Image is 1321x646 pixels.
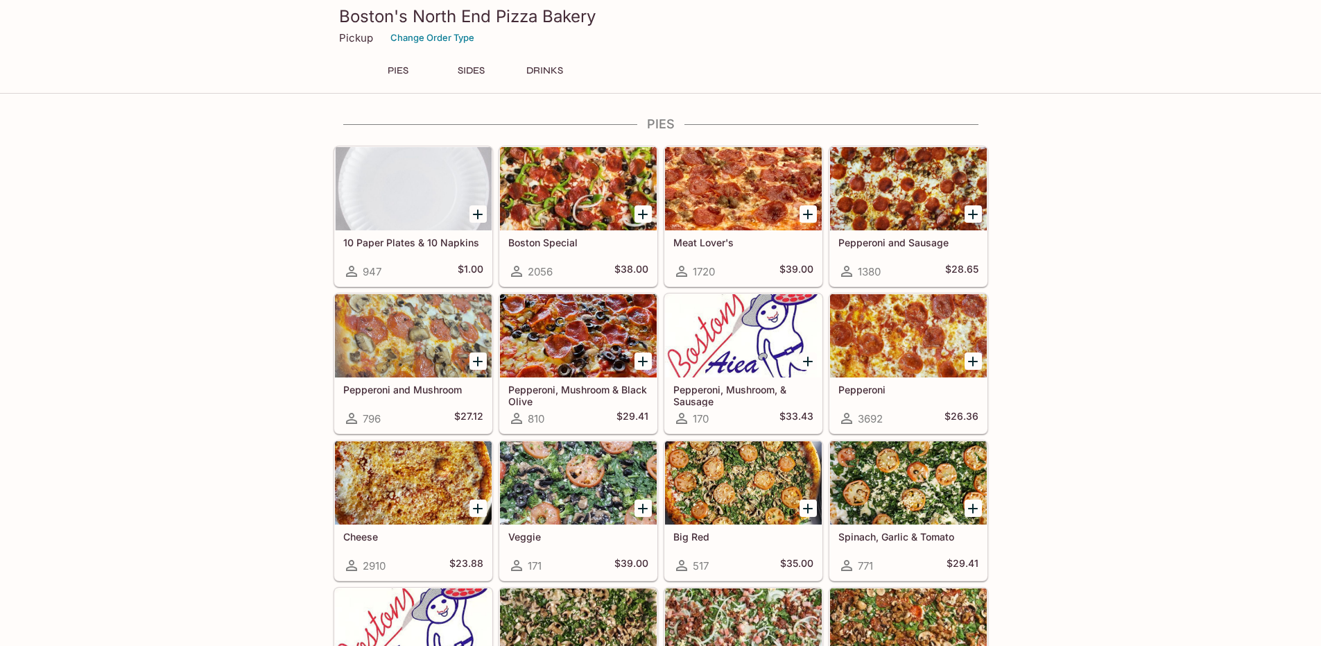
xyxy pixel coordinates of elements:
h5: $26.36 [944,410,978,427]
div: Spinach, Garlic & Tomato [830,441,987,525]
button: Add 10 Paper Plates & 10 Napkins [469,205,487,223]
a: Boston Special2056$38.00 [499,146,657,287]
button: Add Meat Lover's [800,205,817,223]
h5: $39.00 [779,263,813,280]
span: 3692 [858,412,883,425]
button: Add Cheese [469,500,487,517]
h5: Pepperoni, Mushroom, & Sausage [673,384,813,407]
h5: $28.65 [945,263,978,280]
button: Add Spinach, Garlic & Tomato [965,500,982,517]
a: 10 Paper Plates & 10 Napkins947$1.00 [334,146,492,287]
button: SIDES [440,61,503,80]
div: 10 Paper Plates & 10 Napkins [335,147,492,230]
div: Meat Lover's [665,147,822,230]
h5: $29.41 [947,557,978,574]
h5: Pepperoni and Mushroom [343,384,483,396]
span: 796 [363,412,381,425]
a: Pepperoni, Mushroom & Black Olive810$29.41 [499,294,657,434]
h5: $35.00 [780,557,813,574]
h5: $1.00 [458,263,483,280]
div: Pepperoni and Mushroom [335,294,492,377]
h5: $29.41 [616,410,648,427]
div: Big Red [665,441,822,525]
button: Change Order Type [384,27,481,49]
span: 947 [363,265,381,278]
button: Add Big Red [800,500,817,517]
a: Pepperoni, Mushroom, & Sausage170$33.43 [664,294,822,434]
span: 810 [528,412,544,425]
button: Add Boston Special [634,205,652,223]
h5: $39.00 [614,557,648,574]
h5: $38.00 [614,263,648,280]
button: DRINKS [514,61,576,80]
h5: Cheese [343,531,483,543]
span: 771 [858,559,873,572]
h5: Meat Lover's [673,237,813,248]
button: Add Veggie [634,500,652,517]
a: Veggie171$39.00 [499,441,657,581]
h5: $33.43 [779,410,813,427]
h4: PIES [334,117,988,132]
button: Add Pepperoni and Sausage [965,205,982,223]
div: Cheese [335,441,492,525]
h5: $27.12 [454,410,483,427]
h5: Pepperoni and Sausage [838,237,978,248]
div: Veggie [500,441,657,525]
h5: Pepperoni [838,384,978,396]
div: Boston Special [500,147,657,230]
button: Add Pepperoni [965,352,982,370]
span: 517 [693,559,709,572]
a: Cheese2910$23.88 [334,441,492,581]
h5: Boston Special [508,237,648,248]
h5: $23.88 [449,557,483,574]
div: Pepperoni [830,294,987,377]
a: Big Red517$35.00 [664,441,822,581]
a: Spinach, Garlic & Tomato771$29.41 [829,441,987,581]
button: Add Pepperoni and Mushroom [469,352,487,370]
div: Pepperoni, Mushroom & Black Olive [500,294,657,377]
span: 1380 [858,265,881,278]
h5: Spinach, Garlic & Tomato [838,531,978,543]
button: Add Pepperoni, Mushroom, & Sausage [800,352,817,370]
p: Pickup [339,31,373,44]
button: PIES [367,61,429,80]
a: Pepperoni3692$26.36 [829,294,987,434]
a: Pepperoni and Mushroom796$27.12 [334,294,492,434]
div: Pepperoni, Mushroom, & Sausage [665,294,822,377]
span: 2056 [528,265,553,278]
a: Meat Lover's1720$39.00 [664,146,822,287]
h5: Veggie [508,531,648,543]
h5: 10 Paper Plates & 10 Napkins [343,237,483,248]
h3: Boston's North End Pizza Bakery [339,6,983,27]
a: Pepperoni and Sausage1380$28.65 [829,146,987,287]
h5: Big Red [673,531,813,543]
div: Pepperoni and Sausage [830,147,987,230]
span: 170 [693,412,709,425]
span: 2910 [363,559,386,572]
button: Add Pepperoni, Mushroom & Black Olive [634,352,652,370]
span: 1720 [693,265,715,278]
span: 171 [528,559,542,572]
h5: Pepperoni, Mushroom & Black Olive [508,384,648,407]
